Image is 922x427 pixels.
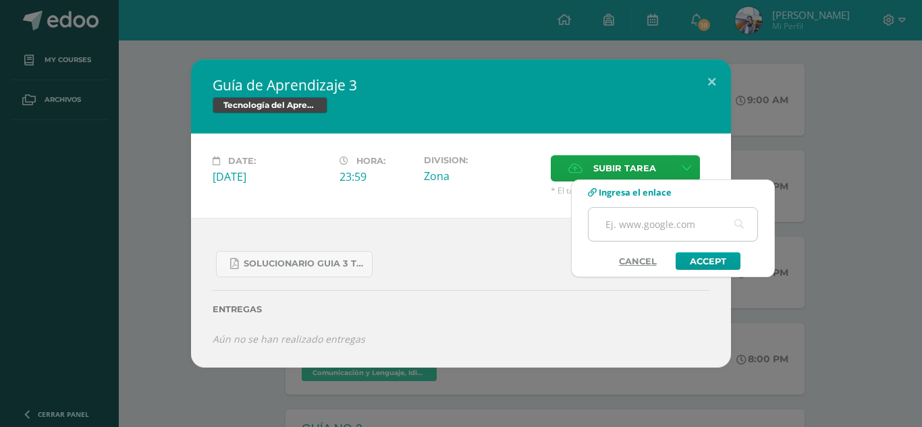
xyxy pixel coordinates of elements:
[693,59,731,105] button: Close (Esc)
[551,185,709,196] span: * El tamaño máximo permitido es 50 MB
[593,156,656,181] span: Subir tarea
[213,76,709,94] h2: Guía de Aprendizaje 3
[244,258,365,269] span: SOLUCIONARIO GUIA 3 TKINTER PYTHON III BASICO PROBLEMAS INTERMEDIOS.pdf
[216,251,373,277] a: SOLUCIONARIO GUIA 3 TKINTER PYTHON III BASICO PROBLEMAS INTERMEDIOS.pdf
[676,252,740,270] a: Accept
[599,186,672,198] span: Ingresa el enlace
[424,155,540,165] label: Division:
[228,156,256,166] span: Date:
[213,333,365,345] i: Aún no se han realizado entregas
[356,156,385,166] span: Hora:
[340,169,413,184] div: 23:59
[213,97,327,113] span: Tecnología del Aprendizaje y la Comunicación (TIC)
[213,304,709,314] label: Entregas
[589,208,757,241] input: Ej. www.google.com
[605,252,670,270] a: Cancel
[424,169,540,183] div: Zona
[213,169,329,184] div: [DATE]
